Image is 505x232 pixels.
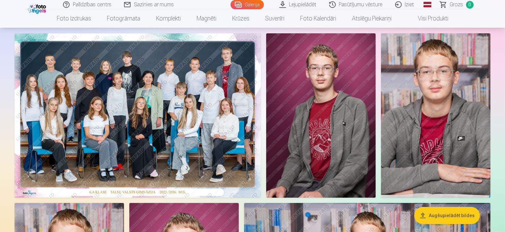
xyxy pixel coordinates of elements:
[28,3,48,14] img: /fa1
[49,9,99,28] a: Foto izdrukas
[399,9,456,28] a: Visi produkti
[450,1,463,9] span: Grozs
[292,9,344,28] a: Foto kalendāri
[466,1,474,9] span: 0
[224,9,257,28] a: Krūzes
[99,9,148,28] a: Fotogrāmata
[414,207,480,224] button: Augšupielādēt bildes
[189,9,224,28] a: Magnēti
[148,9,189,28] a: Komplekti
[344,9,399,28] a: Atslēgu piekariņi
[257,9,292,28] a: Suvenīri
